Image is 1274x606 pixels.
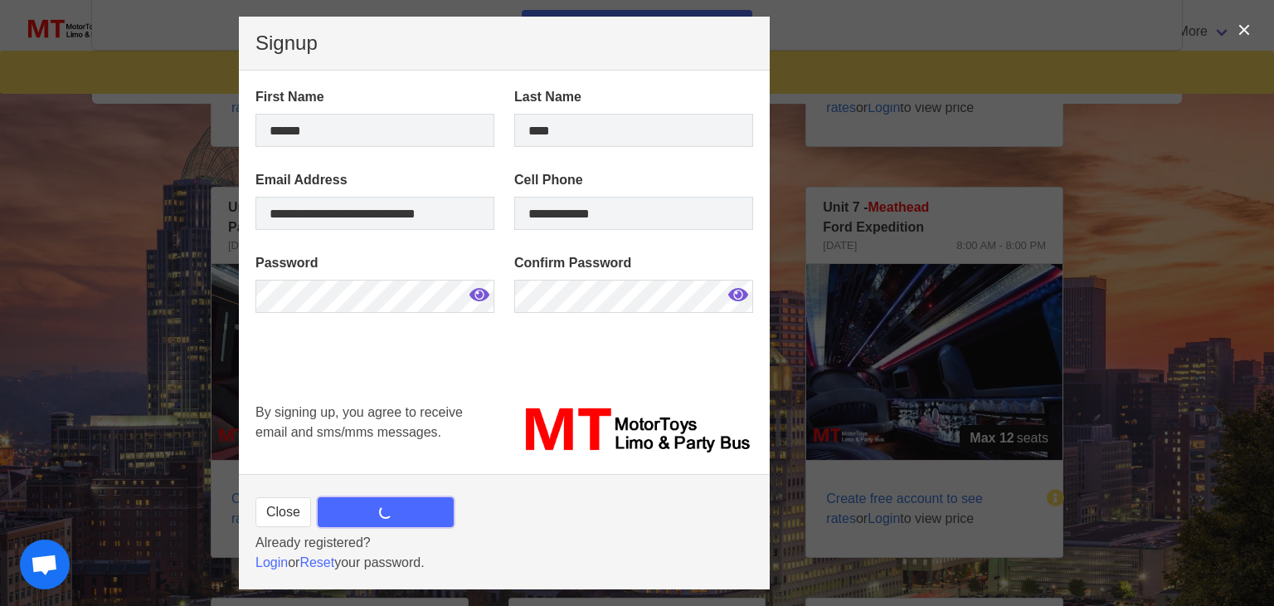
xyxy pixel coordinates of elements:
[514,253,753,273] label: Confirm Password
[514,170,753,190] label: Cell Phone
[514,87,753,107] label: Last Name
[255,253,494,273] label: Password
[255,87,494,107] label: First Name
[20,540,70,589] a: Open chat
[255,553,753,573] p: or your password.
[299,555,334,569] a: Reset
[255,170,494,190] label: Email Address
[255,497,311,527] button: Close
[255,533,753,553] p: Already registered?
[255,33,753,53] p: Signup
[246,393,504,467] div: By signing up, you agree to receive email and sms/mms messages.
[255,555,288,569] a: Login
[255,336,508,461] iframe: reCAPTCHA
[514,403,753,457] img: MT_logo_name.png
